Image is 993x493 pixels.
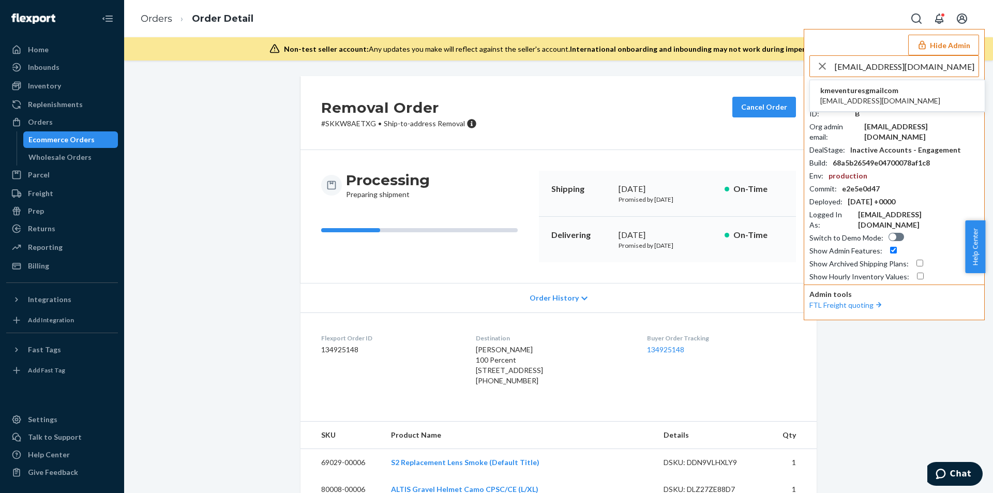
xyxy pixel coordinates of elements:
[300,422,383,449] th: SKU
[28,432,82,442] div: Talk to Support
[906,8,927,29] button: Open Search Box
[619,241,716,250] p: Promised by [DATE]
[809,158,827,168] div: Build :
[6,362,118,379] a: Add Fast Tag
[28,223,55,234] div: Returns
[809,301,884,309] a: FTL Freight quoting
[6,78,118,94] a: Inventory
[28,152,92,162] div: Wholesale Orders
[23,131,118,148] a: Ecommerce Orders
[28,188,53,199] div: Freight
[927,462,983,488] iframe: Opens a widget where you can chat to one of our agents
[28,414,57,425] div: Settings
[864,122,979,142] div: [EMAIL_ADDRESS][DOMAIN_NAME]
[6,203,118,219] a: Prep
[321,345,459,355] dd: 134925148
[908,35,979,55] button: Hide Admin
[769,449,817,476] td: 1
[28,99,83,110] div: Replenishments
[733,183,784,195] p: On-Time
[28,294,71,305] div: Integrations
[850,145,961,155] div: Inactive Accounts - Engagement
[23,149,118,166] a: Wholesale Orders
[809,289,979,300] p: Admin tools
[6,96,118,113] a: Replenishments
[6,59,118,76] a: Inbounds
[664,457,761,468] div: DSKU: DDN9VLHXLY9
[809,259,909,269] div: Show Archived Shipping Plans :
[858,210,979,230] div: [EMAIL_ADDRESS][DOMAIN_NAME]
[6,411,118,428] a: Settings
[6,167,118,183] a: Parcel
[28,316,74,324] div: Add Integration
[6,291,118,308] button: Integrations
[732,97,796,117] button: Cancel Order
[6,185,118,202] a: Freight
[321,118,477,129] p: # SKKW8AETXG
[809,272,909,282] div: Show Hourly Inventory Values :
[835,56,979,77] input: Search or paste seller ID
[346,171,430,189] h3: Processing
[28,242,63,252] div: Reporting
[28,467,78,477] div: Give Feedback
[132,4,262,34] ol: breadcrumbs
[28,206,44,216] div: Prep
[809,122,859,142] div: Org admin email :
[383,422,655,449] th: Product Name
[321,334,459,342] dt: Flexport Order ID
[809,246,882,256] div: Show Admin Features :
[476,376,630,386] div: [PHONE_NUMBER]
[530,293,579,303] span: Order History
[809,210,853,230] div: Logged In As :
[809,197,842,207] div: Deployed :
[6,429,118,445] button: Talk to Support
[11,13,55,24] img: Flexport logo
[28,135,95,145] div: Ecommerce Orders
[6,114,118,130] a: Orders
[929,8,950,29] button: Open notifications
[476,334,630,342] dt: Destination
[809,184,837,194] div: Commit :
[809,145,845,155] div: DealStage :
[655,422,769,449] th: Details
[619,183,716,195] div: [DATE]
[28,117,53,127] div: Orders
[952,8,972,29] button: Open account menu
[346,171,430,200] div: Preparing shipment
[6,446,118,463] a: Help Center
[809,171,823,181] div: Env :
[733,229,784,241] p: On-Time
[28,62,59,72] div: Inbounds
[28,81,61,91] div: Inventory
[769,422,817,449] th: Qty
[97,8,118,29] button: Close Navigation
[965,220,985,273] button: Help Center
[28,345,61,355] div: Fast Tags
[551,229,610,241] p: Delivering
[848,197,895,207] div: [DATE] +0000
[833,158,930,168] div: 68a5b26549e04700078af1c8
[829,171,867,181] div: production
[321,97,477,118] h2: Removal Order
[6,341,118,358] button: Fast Tags
[6,220,118,237] a: Returns
[6,464,118,481] button: Give Feedback
[570,44,838,53] span: International onboarding and inbounding may not work during impersonation.
[284,44,369,53] span: Non-test seller account:
[6,312,118,328] a: Add Integration
[28,450,70,460] div: Help Center
[28,366,65,375] div: Add Fast Tag
[28,261,49,271] div: Billing
[619,229,716,241] div: [DATE]
[820,85,940,96] span: kmeventuresgmailcom
[842,184,880,194] div: e2e5e0d47
[820,96,940,106] span: [EMAIL_ADDRESS][DOMAIN_NAME]
[28,170,50,180] div: Parcel
[192,13,253,24] a: Order Detail
[551,183,610,195] p: Shipping
[141,13,172,24] a: Orders
[284,44,838,54] div: Any updates you make will reflect against the seller's account.
[619,195,716,204] p: Promised by [DATE]
[6,239,118,256] a: Reporting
